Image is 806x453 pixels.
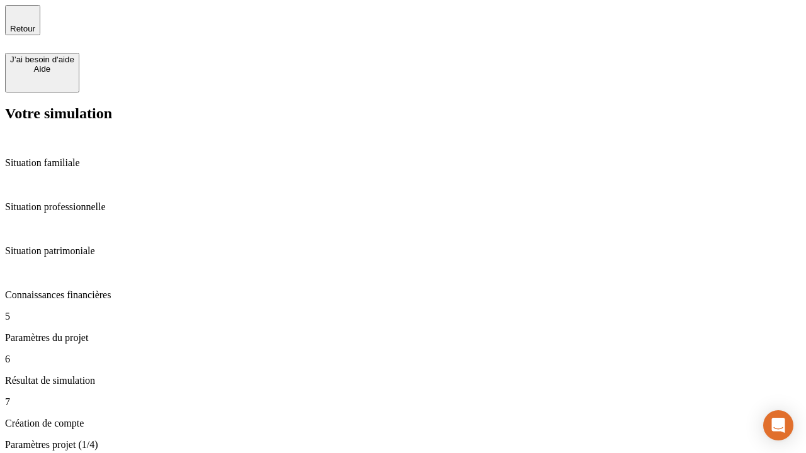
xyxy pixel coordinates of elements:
p: 6 [5,354,801,365]
p: 5 [5,311,801,322]
p: Paramètres du projet [5,332,801,344]
button: J’ai besoin d'aideAide [5,53,79,92]
div: Open Intercom Messenger [763,410,793,440]
span: Retour [10,24,35,33]
p: Création de compte [5,418,801,429]
p: Connaissances financières [5,289,801,301]
p: Situation professionnelle [5,201,801,213]
p: Paramètres projet (1/4) [5,439,801,450]
p: Situation familiale [5,157,801,169]
h2: Votre simulation [5,105,801,122]
p: Résultat de simulation [5,375,801,386]
p: Situation patrimoniale [5,245,801,257]
div: Aide [10,64,74,74]
p: 7 [5,396,801,408]
button: Retour [5,5,40,35]
div: J’ai besoin d'aide [10,55,74,64]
